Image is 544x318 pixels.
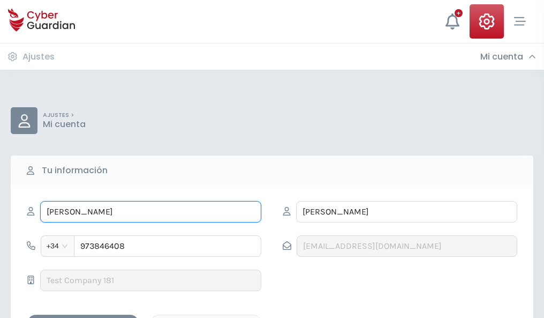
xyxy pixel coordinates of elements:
[455,9,463,17] div: +
[47,238,69,254] span: +34
[480,51,523,62] h3: Mi cuenta
[43,119,86,130] p: Mi cuenta
[480,51,536,62] div: Mi cuenta
[43,112,86,119] p: AJUSTES >
[22,51,55,62] h3: Ajustes
[42,164,108,177] b: Tu información
[74,235,261,257] input: 612345678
